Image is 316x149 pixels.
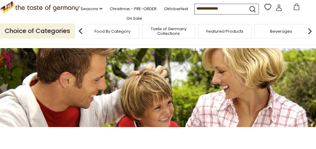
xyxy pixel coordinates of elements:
a: Christmas - PRE-ORDER [110,6,157,12]
a: Featured Products [206,29,243,34]
a: Taste of Germany Collections [144,27,193,36]
a: Beverages [270,29,292,34]
img: previous arrow [74,25,87,37]
a: Seasons [81,6,102,12]
a: Oktoberfest [164,6,188,12]
img: next arrow [304,25,316,37]
a: Food By Category [95,29,130,34]
a: On Sale [126,15,142,22]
